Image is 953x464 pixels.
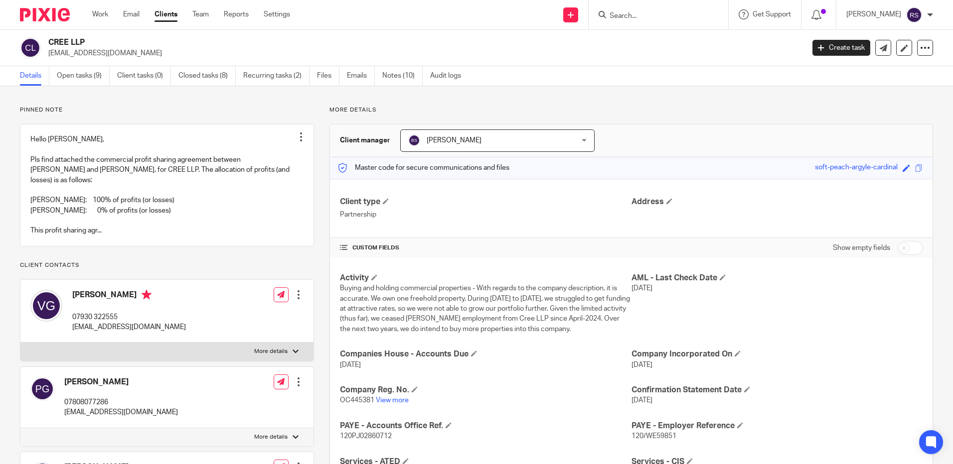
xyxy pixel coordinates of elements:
[753,11,791,18] span: Get Support
[340,385,631,395] h4: Company Reg. No.
[427,137,481,144] span: [PERSON_NAME]
[117,66,171,86] a: Client tasks (0)
[376,397,409,404] a: View more
[123,9,140,19] a: Email
[812,40,870,56] a: Create task
[92,9,108,19] a: Work
[192,9,209,19] a: Team
[815,162,898,174] div: soft-peach-argyle-cardinal
[224,9,249,19] a: Reports
[632,361,652,368] span: [DATE]
[382,66,423,86] a: Notes (10)
[72,290,186,302] h4: [PERSON_NAME]
[155,9,177,19] a: Clients
[30,377,54,401] img: svg%3E
[632,433,676,440] span: 120/WE59851
[64,407,178,417] p: [EMAIL_ADDRESS][DOMAIN_NAME]
[20,261,314,269] p: Client contacts
[340,361,361,368] span: [DATE]
[408,134,420,146] img: svg%3E
[64,377,178,387] h4: [PERSON_NAME]
[609,12,698,21] input: Search
[340,421,631,431] h4: PAYE - Accounts Office Ref.
[48,37,647,48] h2: CREE LLP
[340,244,631,252] h4: CUSTOM FIELDS
[632,397,652,404] span: [DATE]
[846,9,901,19] p: [PERSON_NAME]
[57,66,110,86] a: Open tasks (9)
[340,285,630,332] span: Buying and holding commercial properties - With regards to the company description, it is accurat...
[340,210,631,220] p: Partnership
[347,66,375,86] a: Emails
[340,273,631,283] h4: Activity
[264,9,290,19] a: Settings
[72,312,186,322] p: 07930 322555
[48,48,797,58] p: [EMAIL_ADDRESS][DOMAIN_NAME]
[430,66,469,86] a: Audit logs
[243,66,310,86] a: Recurring tasks (2)
[340,349,631,359] h4: Companies House - Accounts Due
[64,397,178,407] p: 07808077286
[329,106,933,114] p: More details
[632,273,923,283] h4: AML - Last Check Date
[906,7,922,23] img: svg%3E
[632,385,923,395] h4: Confirmation Statement Date
[30,290,62,322] img: svg%3E
[20,66,49,86] a: Details
[340,135,390,145] h3: Client manager
[337,163,509,173] p: Master code for secure communications and files
[317,66,339,86] a: Files
[632,197,923,207] h4: Address
[20,106,314,114] p: Pinned note
[20,37,41,58] img: svg%3E
[142,290,152,300] i: Primary
[340,397,374,404] span: OC445381
[254,348,288,355] p: More details
[632,285,652,292] span: [DATE]
[178,66,236,86] a: Closed tasks (8)
[632,421,923,431] h4: PAYE - Employer Reference
[72,322,186,332] p: [EMAIL_ADDRESS][DOMAIN_NAME]
[833,243,890,253] label: Show empty fields
[20,8,70,21] img: Pixie
[340,433,392,440] span: 120PJ02860712
[254,433,288,441] p: More details
[340,197,631,207] h4: Client type
[632,349,923,359] h4: Company Incorporated On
